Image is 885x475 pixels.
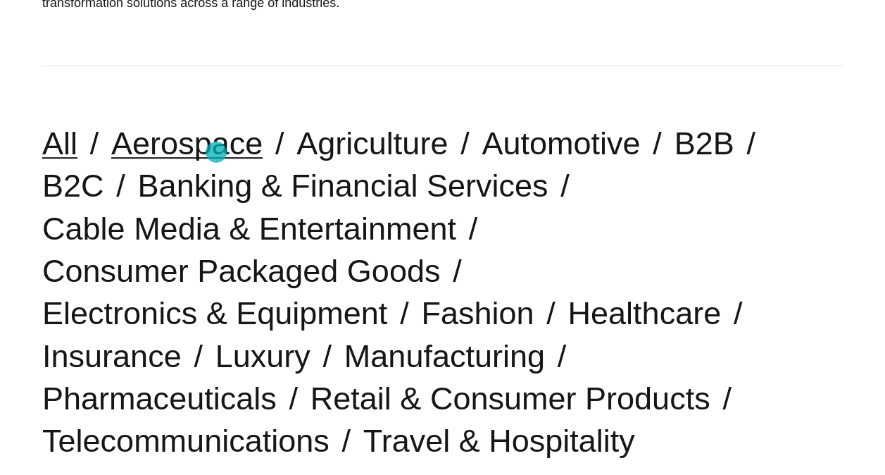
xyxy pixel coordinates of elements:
[42,211,456,247] a: Cable Media & Entertainment
[42,168,104,204] a: B2C
[42,125,77,161] a: All
[567,295,721,331] a: Healthcare
[42,423,329,459] a: Telecommunications
[296,125,448,161] a: Agriculture
[344,338,545,374] a: Manufacturing
[138,168,548,204] a: Banking & Financial Services
[363,423,635,459] a: Travel & Hospitality
[421,295,534,331] a: Fashion
[215,338,310,374] a: Luxury
[674,125,734,161] a: B2B
[111,125,263,161] a: Aerospace
[42,381,277,417] a: Pharmaceuticals
[482,125,640,161] a: Automotive
[310,381,710,417] a: Retail & Consumer Products
[42,253,440,289] a: Consumer Packaged Goods
[42,338,182,374] a: Insurance
[42,295,387,331] a: Electronics & Equipment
